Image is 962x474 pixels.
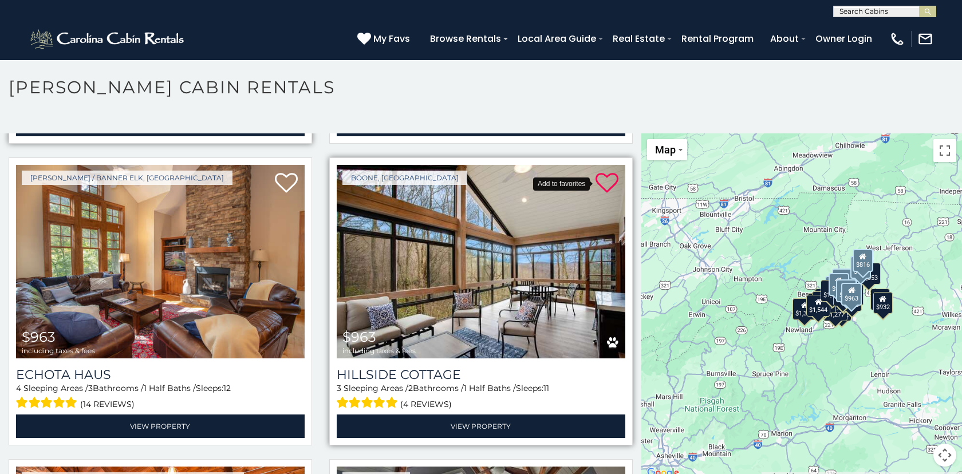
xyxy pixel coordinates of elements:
div: $1,078 [832,268,857,291]
div: $982 [870,289,890,310]
a: Owner Login [810,29,878,49]
a: Local Area Guide [512,29,602,49]
a: My Favs [357,31,413,46]
div: $1,346 [793,298,817,320]
span: $963 [342,329,376,345]
a: Hillside Cottage [337,367,625,382]
div: $1,799 [821,280,845,302]
span: 11 [543,383,549,393]
span: $963 [22,329,56,345]
div: Sleeping Areas / Bathrooms / Sleeps: [16,382,305,412]
span: 2 [408,383,413,393]
div: Sleeping Areas / Bathrooms / Sleeps: [337,382,625,412]
span: 1 Half Baths / [144,383,196,393]
div: $1,544 [806,295,830,317]
button: Map camera controls [933,444,956,467]
a: Real Estate [607,29,671,49]
img: phone-regular-white.png [889,31,905,47]
div: $1,053 [857,263,881,285]
button: Change map style [647,139,687,160]
span: 4 [16,383,21,393]
span: including taxes & fees [22,347,95,354]
a: Boone, [GEOGRAPHIC_DATA] [342,171,467,185]
div: $932 [873,292,893,314]
img: Echota Haus [16,165,305,358]
span: My Favs [373,31,410,46]
a: Rental Program [676,29,759,49]
a: About [764,29,805,49]
a: Hillside Cottage $963 including taxes & fees [337,165,625,358]
span: Map [655,144,676,156]
span: 3 [337,383,341,393]
span: (4 reviews) [400,397,452,412]
a: Echota Haus $963 including taxes & fees [16,165,305,358]
a: Add to favorites [275,172,298,196]
div: $957 [829,273,849,296]
span: (14 reviews) [80,397,135,412]
img: mail-regular-white.png [917,31,933,47]
div: $714 [850,256,871,279]
button: Toggle fullscreen view [933,139,956,162]
a: View Property [337,414,625,438]
img: Hillside Cottage [337,165,625,358]
a: [PERSON_NAME] / Banner Elk, [GEOGRAPHIC_DATA] [22,171,232,185]
a: View Property [16,414,305,438]
a: Echota Haus [16,367,305,382]
span: 1 Half Baths / [464,383,516,393]
div: $963 [841,283,862,306]
span: 3 [88,383,93,393]
span: 12 [223,383,231,393]
img: White-1-2.png [29,27,187,50]
span: including taxes & fees [342,347,416,354]
div: Add to favorites [533,177,590,191]
div: $816 [853,249,873,272]
div: $961 [836,279,857,302]
a: Browse Rentals [424,29,507,49]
